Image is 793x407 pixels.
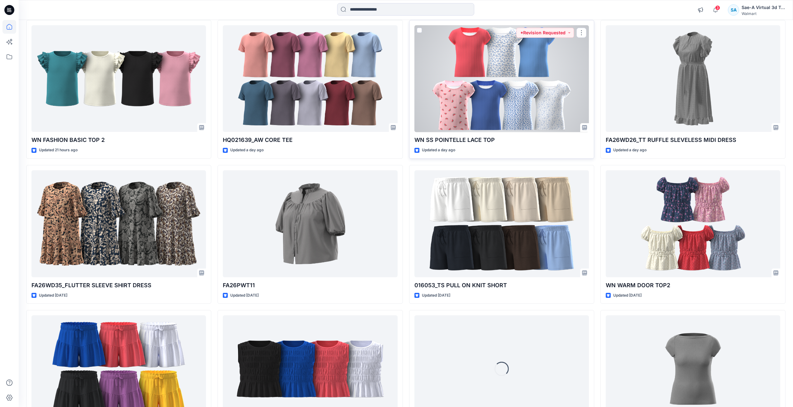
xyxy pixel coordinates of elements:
[613,147,647,153] p: Updated a day ago
[223,25,397,132] a: HQ021639_AW CORE TEE
[230,292,259,299] p: Updated [DATE]
[422,147,455,153] p: Updated a day ago
[31,170,206,277] a: FA26WD35_FLUTTER SLEEVE SHIRT DRESS
[715,5,720,10] span: 3
[613,292,642,299] p: Updated [DATE]
[422,292,450,299] p: Updated [DATE]
[39,292,67,299] p: Updated [DATE]
[606,281,780,290] p: WN WARM DOOR TOP2
[414,170,589,277] a: 016053_TS PULL ON KNIT SHORT
[31,281,206,290] p: FA26WD35_FLUTTER SLEEVE SHIRT DRESS
[606,170,780,277] a: WN WARM DOOR TOP2
[223,170,397,277] a: FA26PWT11
[223,281,397,290] p: FA26PWT11
[414,281,589,290] p: 016053_TS PULL ON KNIT SHORT
[742,4,785,11] div: Sae-A Virtual 3d Team
[223,136,397,144] p: HQ021639_AW CORE TEE
[414,25,589,132] a: WN SS POINTELLE LACE TOP
[742,11,785,16] div: Walmart
[414,136,589,144] p: WN SS POINTELLE LACE TOP
[728,4,739,16] div: SA
[39,147,78,153] p: Updated 21 hours ago
[31,25,206,132] a: WN FASHION BASIC TOP 2
[230,147,264,153] p: Updated a day ago
[606,136,780,144] p: FA26WD26_TT RUFFLE SLEVELESS MIDI DRESS
[31,136,206,144] p: WN FASHION BASIC TOP 2
[606,25,780,132] a: FA26WD26_TT RUFFLE SLEVELESS MIDI DRESS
